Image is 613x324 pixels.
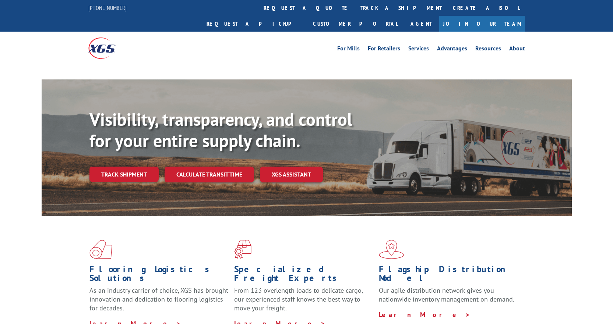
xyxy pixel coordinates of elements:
a: Agent [403,16,439,32]
a: Calculate transit time [165,167,254,182]
a: Track shipment [89,167,159,182]
a: Customer Portal [307,16,403,32]
a: Learn More > [379,310,471,319]
a: [PHONE_NUMBER] [88,4,127,11]
img: xgs-icon-focused-on-flooring-red [234,240,251,259]
a: About [509,46,525,54]
img: xgs-icon-flagship-distribution-model-red [379,240,404,259]
span: Our agile distribution network gives you nationwide inventory management on demand. [379,286,514,303]
a: For Retailers [368,46,400,54]
a: Resources [475,46,501,54]
a: Join Our Team [439,16,525,32]
b: Visibility, transparency, and control for your entire supply chain. [89,108,352,152]
a: For Mills [337,46,360,54]
h1: Flagship Distribution Model [379,265,518,286]
a: Request a pickup [201,16,307,32]
p: From 123 overlength loads to delicate cargo, our experienced staff knows the best way to move you... [234,286,373,319]
a: XGS ASSISTANT [260,167,323,182]
a: Advantages [437,46,467,54]
h1: Specialized Freight Experts [234,265,373,286]
span: As an industry carrier of choice, XGS has brought innovation and dedication to flooring logistics... [89,286,228,312]
h1: Flooring Logistics Solutions [89,265,229,286]
a: Services [408,46,429,54]
img: xgs-icon-total-supply-chain-intelligence-red [89,240,112,259]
